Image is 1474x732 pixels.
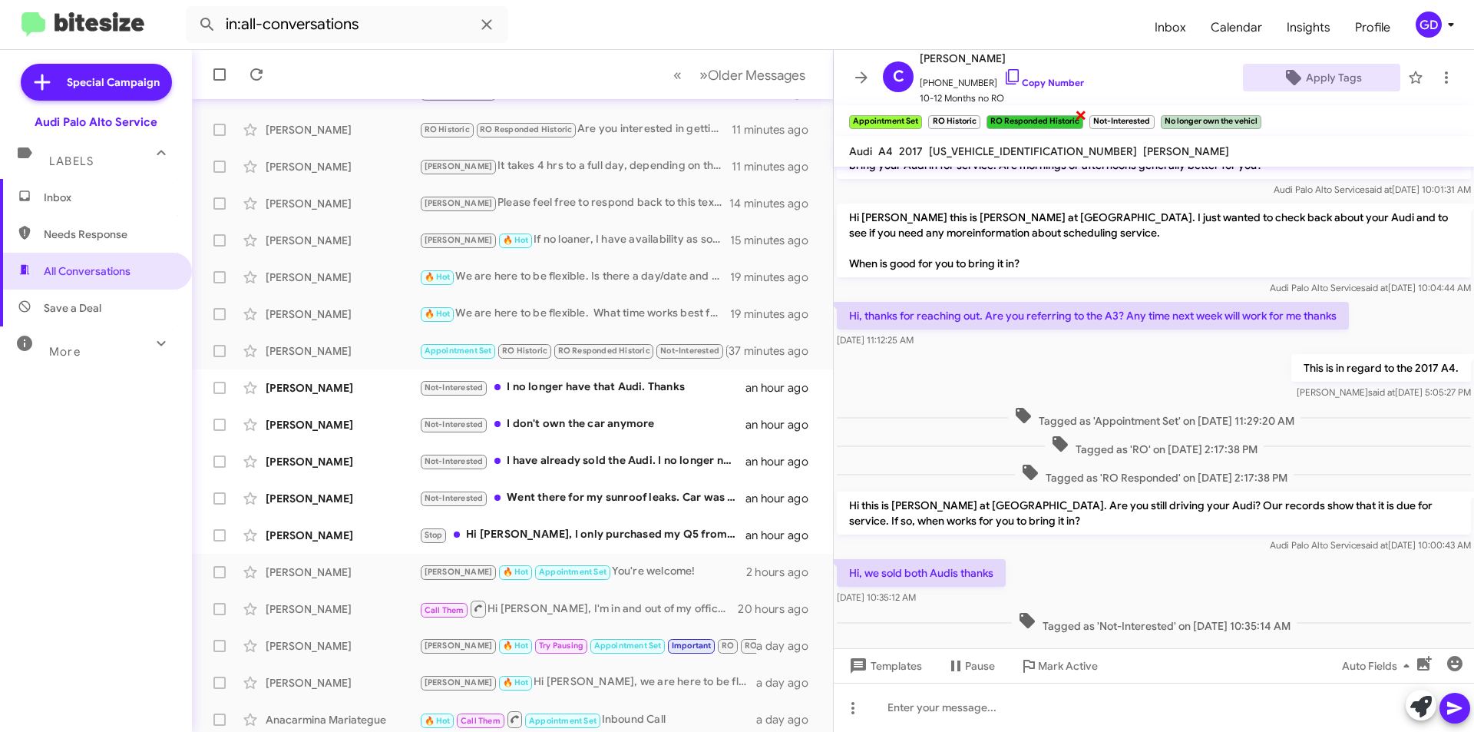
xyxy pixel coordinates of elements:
span: RO Responded Historic [558,346,650,356]
div: [PERSON_NAME] [266,417,419,432]
div: [PERSON_NAME] [266,638,419,654]
div: an hour ago [745,491,821,506]
span: 🔥 Hot [503,677,529,687]
span: said at [1365,184,1392,195]
span: 10-12 Months no RO [920,91,1084,106]
span: Important [672,641,712,651]
span: said at [1361,282,1388,293]
span: [DATE] 11:12:25 AM [837,334,914,346]
a: Inbox [1142,5,1198,50]
span: Tagged as 'Appointment Set' on [DATE] 11:29:20 AM [1008,406,1300,429]
span: 🔥 Hot [503,567,529,577]
small: Appointment Set [849,115,922,129]
span: × [1075,105,1087,124]
div: Please feel free to respond back to this text to schedule or call us at [PHONE_NUMBER] when you a... [419,194,729,212]
span: Mark Active [1038,652,1098,680]
div: 19 minutes ago [730,270,821,285]
div: an hour ago [745,454,821,469]
div: Are you interested in getting scheduled for a service? [419,121,732,138]
span: A4 [878,144,893,158]
span: Audi Palo Alto Service [DATE] 10:00:43 AM [1270,539,1471,551]
div: 2 hours ago [746,565,821,580]
a: Calendar [1198,5,1274,50]
div: When should I expect a call? [419,637,756,654]
div: [PERSON_NAME] [266,380,419,396]
div: a day ago [756,675,821,691]
div: Went there for my sunroof leaks. Car was in shop for days no loaner provided. And now still havin... [419,489,745,507]
button: Templates [834,652,934,680]
span: Labels [49,154,94,168]
span: 🔥 Hot [425,272,451,282]
span: Appointment Set [425,346,492,356]
span: Tagged as 'RO' on [DATE] 2:17:38 PM [1045,435,1264,457]
a: Profile [1343,5,1403,50]
span: 🔥 Hot [425,716,451,726]
a: Copy Number [1003,77,1084,88]
div: [PERSON_NAME] [266,454,419,469]
span: Special Campaign [67,75,160,90]
small: RO Historic [928,115,980,129]
span: More [49,345,81,359]
span: Not-Interested [425,419,484,429]
div: 11 minutes ago [732,122,821,137]
span: 🔥 Hot [425,309,451,319]
div: Hi, we sold both Audis thanks [419,342,729,359]
div: [PERSON_NAME] [266,491,419,506]
span: [DATE] 10:35:12 AM [837,591,916,603]
div: I don't own the car anymore [419,416,745,433]
span: Older Messages [708,67,805,84]
div: I no longer have that Audi. Thanks [419,379,745,396]
span: RO Historic [502,346,547,356]
span: » [699,65,708,84]
span: Inbox [44,190,174,205]
span: 🔥 Hot [503,641,529,651]
button: Pause [934,652,1007,680]
span: [PERSON_NAME] [425,235,493,245]
div: If no loaner, I have availability as soon as this afternoon. [419,231,730,249]
span: [PERSON_NAME] [1143,144,1229,158]
div: Inbound Call [419,710,756,729]
a: Special Campaign [21,64,172,101]
span: [PERSON_NAME] [425,161,493,171]
span: said at [1361,539,1388,551]
span: [PERSON_NAME] [920,49,1084,68]
span: Audi Palo Alto Service [DATE] 10:01:31 AM [1274,184,1471,195]
span: All Conversations [44,263,131,279]
span: RO [722,641,734,651]
div: [PERSON_NAME] [266,233,419,248]
div: [PERSON_NAME] [266,601,419,617]
div: 15 minutes ago [730,233,821,248]
span: Insights [1274,5,1343,50]
span: Auto Fields [1342,652,1416,680]
div: Anacarmina Mariategue [266,712,419,727]
span: Not-Interested [660,346,719,356]
span: said at [1368,386,1395,398]
span: Pause [965,652,995,680]
div: Hi [PERSON_NAME], I'm in and out of my office. Did you want to schedule an appt? [419,599,738,618]
div: Audi Palo Alto Service [35,114,157,130]
button: Previous [664,59,691,91]
span: Audi [849,144,872,158]
div: [PERSON_NAME] [266,565,419,580]
small: Not-Interested [1089,115,1154,129]
p: Hi [PERSON_NAME] this is [PERSON_NAME] at [GEOGRAPHIC_DATA]. I just wanted to check back about yo... [837,204,1471,277]
div: [PERSON_NAME] [266,159,419,174]
span: Tagged as 'Not-Interested' on [DATE] 10:35:14 AM [1012,611,1297,634]
button: Mark Active [1007,652,1110,680]
span: Appointment Set [529,716,597,726]
span: Call Them [461,716,501,726]
span: Not-Interested [425,493,484,503]
span: Appointment Set [594,641,662,651]
span: [PERSON_NAME] [425,567,493,577]
nav: Page navigation example [665,59,815,91]
span: [PERSON_NAME] [DATE] 5:05:27 PM [1297,386,1471,398]
div: 11 minutes ago [732,159,821,174]
button: Next [690,59,815,91]
div: an hour ago [745,528,821,543]
span: Save a Deal [44,300,101,316]
div: [PERSON_NAME] [266,343,419,359]
p: Hi, we sold both Audis thanks [837,559,1006,587]
div: Hi [PERSON_NAME], I only purchased my Q5 from the [GEOGRAPHIC_DATA] location back in '22 but Ive ... [419,526,745,544]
